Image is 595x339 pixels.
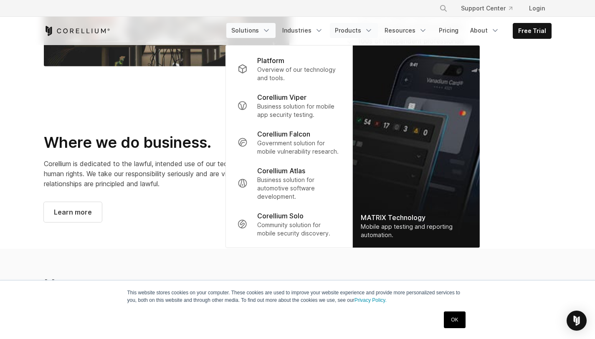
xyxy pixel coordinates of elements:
p: Government solution for mobile vulnerability research. [257,139,340,156]
a: MATRIX Technology Mobile app testing and reporting automation. [352,46,479,248]
p: Platform [257,56,284,66]
p: Corellium Viper [257,92,306,102]
a: Products [330,23,378,38]
p: Community solution for mobile security discovery. [257,221,340,238]
div: MATRIX Technology [361,213,471,223]
h2: Where we do business. [44,133,378,152]
a: Corellium Viper Business solution for mobile app security testing. [230,87,347,124]
p: This website stores cookies on your computer. These cookies are used to improve your website expe... [127,289,468,304]
p: Corellium Solo [257,211,304,221]
a: Support Center [454,1,519,16]
p: Corellium Atlas [257,166,305,176]
a: Industries [277,23,328,38]
button: Search [436,1,451,16]
a: Corellium Falcon Government solution for mobile vulnerability research. [230,124,347,161]
div: Navigation Menu [429,1,552,16]
a: About [465,23,504,38]
a: Corellium Solo Community solution for mobile security discovery. [230,206,347,243]
p: Business solution for mobile app security testing. [257,102,340,119]
span: Corellium is dedicated to the lawful, intended use of our technology, and to promoting and protec... [44,159,356,188]
a: Resources [380,23,432,38]
a: Login [522,1,552,16]
a: OK [444,311,465,328]
a: Platform Overview of our technology and tools. [230,51,347,87]
a: Free Trial [513,23,551,38]
a: Privacy Policy. [354,297,387,303]
p: Overview of our technology and tools. [257,66,340,82]
h2: How we engage. [44,276,289,294]
div: Navigation Menu [226,23,552,39]
a: Corellium Home [44,26,110,36]
span: Learn more [54,207,92,217]
div: Mobile app testing and reporting automation. [361,223,471,239]
p: Business solution for automotive software development. [257,176,340,201]
a: Pricing [434,23,463,38]
p: Corellium Falcon [257,129,310,139]
img: Matrix_WebNav_1x [352,46,479,248]
a: Learn more [44,202,102,222]
a: Solutions [226,23,276,38]
a: Corellium Atlas Business solution for automotive software development. [230,161,347,206]
div: Open Intercom Messenger [567,311,587,331]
